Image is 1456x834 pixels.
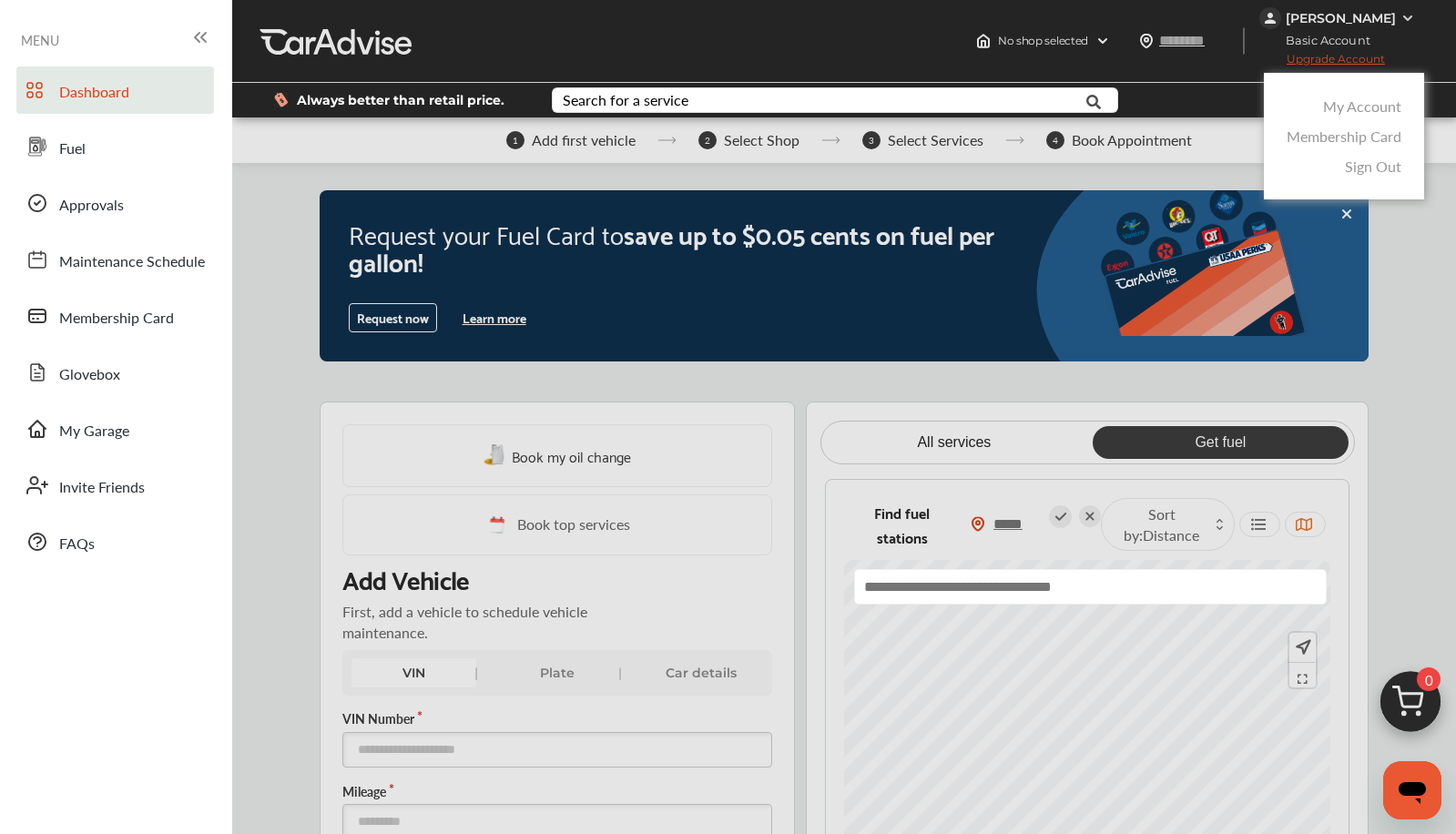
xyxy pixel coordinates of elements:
[1417,667,1441,691] span: 0
[59,81,129,105] span: Dashboard
[297,94,504,107] span: Always better than retail price.
[59,250,205,274] span: Maintenance Schedule
[1383,761,1441,819] iframe: Button to launch messaging window
[1323,96,1401,117] a: My Account
[21,33,59,47] span: MENU
[59,420,129,443] span: My Garage
[274,92,288,107] img: dollor_label_vector.a70140d1.svg
[16,66,214,114] a: Dashboard
[16,179,214,227] a: Approvals
[59,307,174,331] span: Membership Card
[16,405,214,453] a: My Garage
[1287,126,1401,147] a: Membership Card
[59,533,95,556] span: FAQs
[16,123,214,170] a: Fuel
[16,349,214,396] a: Glovebox
[563,93,688,107] div: Search for a service
[59,476,145,500] span: Invite Friends
[1345,156,1401,177] a: Sign Out
[59,137,86,161] span: Fuel
[16,236,214,283] a: Maintenance Schedule
[59,194,124,218] span: Approvals
[16,292,214,340] a: Membership Card
[59,363,120,387] span: Glovebox
[1367,663,1454,750] img: cart_icon.3d0951e8.svg
[16,462,214,509] a: Invite Friends
[16,518,214,565] a: FAQs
